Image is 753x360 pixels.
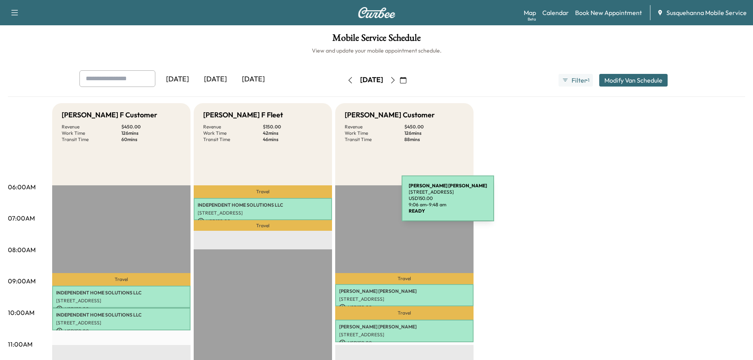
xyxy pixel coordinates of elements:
span: ● [586,78,587,82]
p: 46 mins [263,136,323,143]
p: [STREET_ADDRESS] [409,189,487,195]
p: Work Time [62,130,121,136]
p: $ 150.00 [263,124,323,130]
p: 07:00AM [8,213,35,223]
b: READY [409,208,425,214]
p: [PERSON_NAME] [PERSON_NAME] [339,324,470,330]
a: MapBeta [524,8,536,17]
p: 88 mins [404,136,464,143]
p: 10:00AM [8,308,34,317]
a: Calendar [542,8,569,17]
p: Revenue [345,124,404,130]
p: INDEPENDENT HOME SOLUTIONS LLC [198,202,328,208]
div: [DATE] [159,70,196,89]
p: [STREET_ADDRESS] [339,332,470,338]
button: Modify Van Schedule [599,74,668,87]
p: Travel [335,306,474,320]
p: INDEPENDENT HOME SOLUTIONS LLC [56,290,187,296]
p: Travel [52,273,191,286]
p: INDEPENDENT HOME SOLUTIONS LLC [56,312,187,318]
p: Transit Time [62,136,121,143]
div: [DATE] [360,75,383,85]
p: 9:06 am - 9:48 am [409,202,487,208]
p: [PERSON_NAME] [PERSON_NAME] [339,288,470,294]
div: [DATE] [196,70,234,89]
b: [PERSON_NAME] [PERSON_NAME] [409,183,487,188]
a: Book New Appointment [575,8,642,17]
p: 09:00AM [8,276,36,286]
p: Travel [194,220,332,231]
p: Travel [335,273,474,284]
h6: View and update your mobile appointment schedule. [8,47,745,55]
h5: [PERSON_NAME] F Customer [62,109,157,121]
h1: Mobile Service Schedule [8,33,745,47]
p: 42 mins [263,130,323,136]
p: Work Time [345,130,404,136]
p: USD 150.00 [339,304,470,311]
p: Transit Time [345,136,404,143]
p: [STREET_ADDRESS] [198,210,328,216]
p: 126 mins [121,130,181,136]
img: Curbee Logo [358,7,396,18]
p: Revenue [62,124,121,130]
p: 08:00AM [8,245,36,254]
p: 06:00AM [8,182,36,192]
p: USD 150.00 [56,328,187,335]
p: 11:00AM [8,339,32,349]
h5: [PERSON_NAME] Customer [345,109,435,121]
button: Filter●1 [559,74,593,87]
span: Susquehanna Mobile Service [666,8,747,17]
p: Work Time [203,130,263,136]
p: Travel [194,185,332,198]
p: USD 150.00 [56,305,187,313]
div: [DATE] [234,70,272,89]
p: USD 150.00 [198,218,328,225]
p: Revenue [203,124,263,130]
p: USD 150.00 [339,339,470,347]
p: 126 mins [404,130,464,136]
p: $ 450.00 [121,124,181,130]
div: Beta [528,16,536,22]
p: Transit Time [203,136,263,143]
p: 60 mins [121,136,181,143]
h5: [PERSON_NAME] F Fleet [203,109,283,121]
p: USD 150.00 [409,195,487,202]
p: [STREET_ADDRESS] [339,296,470,302]
p: [STREET_ADDRESS] [56,298,187,304]
p: [STREET_ADDRESS] [56,320,187,326]
span: 1 [588,77,589,83]
p: $ 450.00 [404,124,464,130]
span: Filter [572,75,586,85]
